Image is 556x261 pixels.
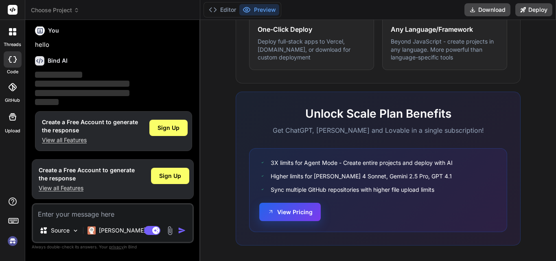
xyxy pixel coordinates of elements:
button: Preview [239,4,279,15]
h6: You [48,26,59,35]
label: Upload [5,127,20,134]
p: Always double-check its answers. Your in Bind [32,243,194,251]
h4: Any Language/Framework [391,24,499,34]
h6: Bind AI [48,57,68,65]
button: Download [464,3,510,16]
span: Higher limits for [PERSON_NAME] 4 Sonnet, Gemini 2.5 Pro, GPT 4.1 [271,172,452,180]
h1: Create a Free Account to generate the response [39,166,135,182]
span: 3X limits for Agent Mode - Create entire projects and deploy with AI [271,158,453,167]
button: Editor [206,4,239,15]
h4: One-Click Deploy [258,24,366,34]
label: GitHub [5,97,20,104]
h1: Create a Free Account to generate the response [42,118,138,134]
button: View Pricing [259,203,321,221]
p: hello [35,40,192,50]
h2: Unlock Scale Plan Benefits [249,105,507,122]
span: ‌ [35,81,129,87]
span: Sign Up [158,124,179,132]
label: code [7,68,18,75]
span: ‌ [35,72,82,78]
img: Pick Models [72,227,79,234]
p: Beyond JavaScript - create projects in any language. More powerful than language-specific tools [391,37,499,61]
span: Sign Up [159,172,181,180]
p: Deploy full-stack apps to Vercel, [DOMAIN_NAME], or download for custom deployment [258,37,366,61]
img: icon [178,226,186,235]
img: signin [6,234,20,248]
p: View all Features [42,136,138,144]
label: threads [4,41,21,48]
p: [PERSON_NAME] 4 S.. [99,226,160,235]
span: Choose Project [31,6,79,14]
span: privacy [109,244,124,249]
span: ‌ [35,90,129,96]
button: Deploy [515,3,552,16]
img: Claude 4 Sonnet [88,226,96,235]
p: Source [51,226,70,235]
span: Sync multiple GitHub repositories with higher file upload limits [271,185,434,194]
p: View all Features [39,184,135,192]
span: ‌ [35,99,59,105]
p: Get ChatGPT, [PERSON_NAME] and Lovable in a single subscription! [249,125,507,135]
img: attachment [165,226,175,235]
